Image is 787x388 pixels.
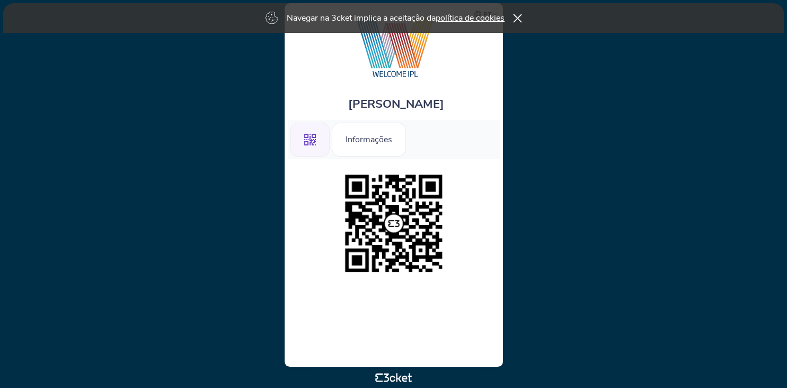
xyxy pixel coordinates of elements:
[332,133,406,144] a: Informações
[335,14,452,80] img: Welcome IPL 2025
[332,123,406,157] div: Informações
[287,12,505,24] p: Navegar na 3cket implica a aceitação da
[340,169,448,278] img: d244cca84cf44a7a8db46f922ebd9e15.png
[348,96,444,112] span: [PERSON_NAME]
[436,12,505,24] a: política de cookies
